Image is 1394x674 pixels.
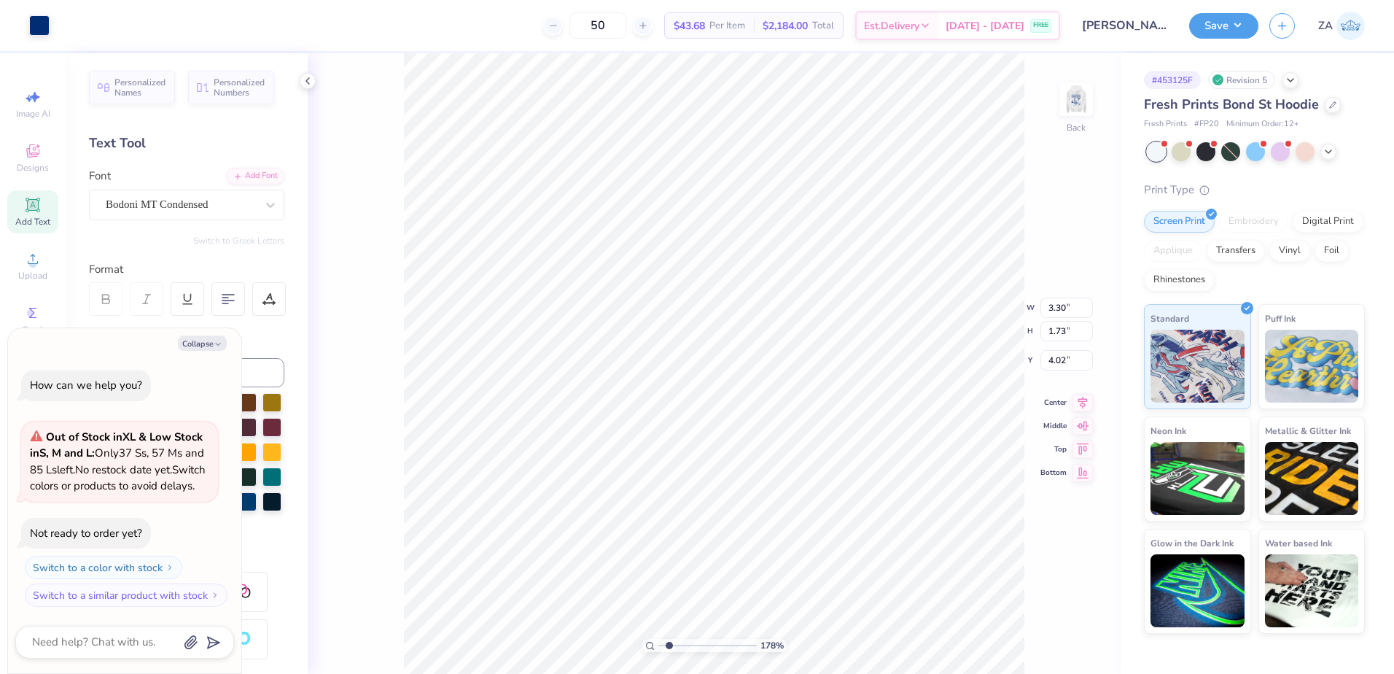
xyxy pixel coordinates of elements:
[1318,12,1365,40] a: ZA
[1269,240,1310,262] div: Vinyl
[1265,554,1359,627] img: Water based Ink
[946,18,1024,34] span: [DATE] - [DATE]
[1315,240,1349,262] div: Foil
[1144,96,1319,113] span: Fresh Prints Bond St Hoodie
[166,563,174,572] img: Switch to a color with stock
[864,18,919,34] span: Est. Delivery
[30,378,142,392] div: How can we help you?
[1040,421,1067,431] span: Middle
[1071,11,1178,40] input: Untitled Design
[89,261,286,278] div: Format
[178,336,227,351] button: Collapse
[227,168,284,185] div: Add Font
[1150,442,1245,515] img: Neon Ink
[75,462,172,477] span: No restock date yet.
[114,77,166,98] span: Personalized Names
[674,18,705,34] span: $43.68
[17,162,49,174] span: Designs
[15,216,50,228] span: Add Text
[763,18,808,34] span: $2,184.00
[760,639,784,652] span: 178 %
[1265,330,1359,403] img: Puff Ink
[193,235,284,247] button: Switch to Greek Letters
[1033,20,1048,31] span: FREE
[1040,444,1067,454] span: Top
[22,324,44,336] span: Greek
[30,526,142,541] div: Not ready to order yet?
[1150,423,1186,438] span: Neon Ink
[1144,71,1201,89] div: # 453125F
[1318,18,1333,34] span: ZA
[569,12,626,39] input: – –
[1040,398,1067,408] span: Center
[25,556,182,579] button: Switch to a color with stock
[1144,211,1215,233] div: Screen Print
[1150,311,1189,326] span: Standard
[211,591,219,600] img: Switch to a similar product with stock
[46,430,139,444] strong: Out of Stock in XL
[1194,118,1219,131] span: # FP20
[1144,118,1187,131] span: Fresh Prints
[1150,330,1245,403] img: Standard
[1062,85,1091,114] img: Back
[1208,71,1275,89] div: Revision 5
[1150,554,1245,627] img: Glow in the Dark Ink
[1265,423,1351,438] span: Metallic & Glitter Ink
[30,430,206,494] span: Only 37 Ss, 57 Ms and 85 Ls left. Switch colors or products to avoid delays.
[89,133,284,153] div: Text Tool
[1144,269,1215,291] div: Rhinestones
[1265,442,1359,515] img: Metallic & Glitter Ink
[18,270,47,282] span: Upload
[1219,211,1288,233] div: Embroidery
[1189,13,1258,39] button: Save
[1144,240,1202,262] div: Applique
[25,584,227,607] button: Switch to a similar product with stock
[214,77,265,98] span: Personalized Numbers
[1150,535,1234,551] span: Glow in the Dark Ink
[1336,12,1365,40] img: Zuriel Alaba
[1265,311,1296,326] span: Puff Ink
[1067,121,1086,134] div: Back
[16,108,50,120] span: Image AI
[1293,211,1363,233] div: Digital Print
[812,18,834,34] span: Total
[1265,535,1332,551] span: Water based Ink
[1207,240,1265,262] div: Transfers
[1226,118,1299,131] span: Minimum Order: 12 +
[709,18,745,34] span: Per Item
[1040,468,1067,478] span: Bottom
[89,168,111,185] label: Font
[1144,182,1365,198] div: Print Type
